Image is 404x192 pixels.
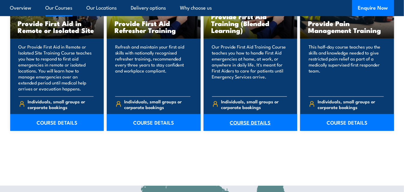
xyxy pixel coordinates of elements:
[204,114,298,131] a: COURSE DETAILS
[115,20,193,34] h3: Provide First Aid Refresher Training
[308,20,386,34] h3: Provide Pain Management Training
[221,99,287,110] span: Individuals, small groups or corporate bookings
[19,44,94,92] p: Our Provide First Aid in Remote or Isolated Site Training Course teaches you how to respond to fi...
[18,20,96,34] h3: Provide First Aid in Remote or Isolated Site
[300,114,394,131] a: COURSE DETAILS
[107,114,201,131] a: COURSE DETAILS
[115,44,190,92] p: Refresh and maintain your first aid skills with nationally recognised refresher training, recomme...
[211,13,290,34] h3: Provide First Aid Training (Blended Learning)
[28,99,94,110] span: Individuals, small groups or corporate bookings
[212,44,287,92] p: Our Provide First Aid Training Course teaches you how to handle First Aid emergencies at home, at...
[10,114,104,131] a: COURSE DETAILS
[318,99,384,110] span: Individuals, small groups or corporate bookings
[309,44,384,92] p: This half-day course teaches you the skills and knowledge needed to give restricted pain relief a...
[124,99,190,110] span: Individuals, small groups or corporate bookings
